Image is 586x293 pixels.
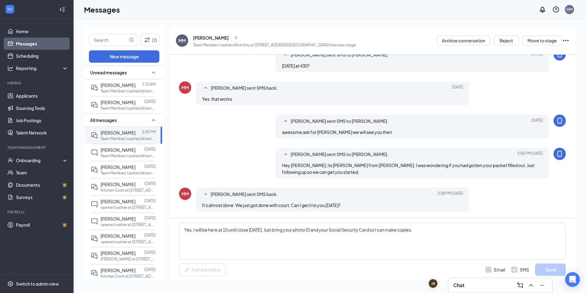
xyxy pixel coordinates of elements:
[144,198,156,203] p: [DATE]
[101,130,135,135] span: [PERSON_NAME]
[101,136,156,141] p: Team Member/ cashier/drive thru at [STREET_ADDRESS]
[202,84,209,92] svg: SmallChevronUp
[7,157,13,163] svg: UserCheck
[91,132,98,139] svg: DoubleChat
[16,90,68,102] a: Applicants
[91,101,98,109] svg: DoubleChat
[101,188,156,193] p: Kitchen Cook at [STREET_ADDRESS]
[101,222,156,227] p: opener/cashier at [STREET_ADDRESS]
[89,34,128,46] input: Search
[453,282,464,289] h3: Chat
[527,282,535,289] svg: ChevronUp
[193,42,356,48] p: Team Member/ cashier/drive thru at [STREET_ADDRESS][GEOGRAPHIC_DATA] Interview stage
[101,182,135,187] span: [PERSON_NAME]
[101,82,135,88] span: [PERSON_NAME]
[90,117,117,123] span: All messages
[101,88,156,94] p: Team Member/ cashier/drive thru at [STREET_ADDRESS]
[282,162,535,175] span: Hey [PERSON_NAME], its [PERSON_NAME] from [PERSON_NAME]. I was wondering if you had gotten your p...
[178,37,186,44] div: MM
[101,233,135,239] span: [PERSON_NAME]
[202,191,209,198] svg: SmallChevronUp
[526,280,536,290] button: ChevronUp
[7,6,13,12] svg: WorkstreamLogo
[282,118,289,125] svg: SmallChevronUp
[90,69,127,76] span: Unread messages
[193,35,229,41] div: [PERSON_NAME]
[142,129,156,135] p: 2:05 PM
[144,232,156,238] p: [DATE]
[16,25,68,37] a: Home
[282,151,289,158] svg: SmallChevronUp
[101,100,135,105] span: [PERSON_NAME]
[556,117,563,124] svg: MobileSms
[7,80,67,86] div: Hiring
[181,191,189,197] div: MM
[144,250,156,255] p: [DATE]
[101,170,156,176] p: Team Member/ cashier/drive thru at [STREET_ADDRESS]
[16,50,68,62] a: Scheduling
[16,191,68,203] a: SurveysCrown
[291,151,389,158] span: [PERSON_NAME] sent SMS to [PERSON_NAME].
[101,256,156,262] p: [PERSON_NAME] at [STREET_ADDRESS]
[537,280,547,290] button: Minimize
[142,82,156,87] p: 7:15 AM
[16,37,68,50] a: Messages
[101,164,135,170] span: [PERSON_NAME]
[150,116,157,124] svg: SmallChevronUp
[143,36,151,44] svg: Filter
[16,65,69,71] div: Reporting
[91,269,98,277] svg: DoubleChat
[144,164,156,169] p: [DATE]
[144,267,156,272] p: [DATE]
[538,282,546,289] svg: Minimize
[101,147,135,153] span: [PERSON_NAME]
[202,96,232,102] span: Yes, that works
[522,36,562,45] button: Move to stage
[552,6,560,13] svg: QuestionInfo
[211,191,278,198] span: [PERSON_NAME] sent SMS back.
[7,209,67,215] div: Payroll
[16,166,68,179] a: Team
[144,99,156,104] p: [DATE]
[431,281,435,286] div: JR
[16,114,68,127] a: Job Postings
[144,146,156,152] p: [DATE]
[179,264,226,276] button: Full text editorPen
[282,63,310,68] span: [DATE] at 430?
[517,151,543,158] span: [DATE] 2:05 PM
[141,34,159,46] button: Filter (2)
[16,102,68,114] a: Sourcing Tools
[101,250,135,256] span: [PERSON_NAME]
[16,281,59,287] div: Switch to admin view
[566,7,573,12] div: GM
[91,252,98,260] svg: DoubleChat
[452,84,463,92] span: [DATE]
[16,179,68,191] a: DocumentsCrown
[437,36,490,45] button: Archive conversation
[494,36,519,45] button: Reject
[291,51,389,59] span: [PERSON_NAME] sent SMS to [PERSON_NAME].
[438,191,463,198] span: [DATE] 2:08 PM
[531,118,543,125] span: [DATE]
[101,274,156,279] p: Kitchen Cook at [STREET_ADDRESS]
[515,280,525,290] button: ComposeMessage
[535,264,566,276] button: Send
[7,145,67,150] div: Team Management
[101,106,156,111] p: Team Member/ cashier/drive thru at [STREET_ADDRESS]
[144,181,156,186] p: [DATE]
[101,216,135,221] span: [PERSON_NAME]
[91,218,98,225] svg: ChatInactive
[531,51,543,59] span: [DATE]
[16,157,63,163] div: Onboarding
[84,4,120,15] h1: Messages
[91,201,98,208] svg: ChatInactive
[211,84,278,92] span: [PERSON_NAME] sent SMS back.
[101,205,156,210] p: opener/cashier at [STREET_ADDRESS]
[181,84,189,91] div: MM
[101,199,135,204] span: [PERSON_NAME]
[7,65,13,71] svg: Analysis
[179,223,566,260] textarea: Yes, I will be here at 10 until close [DATE]. Just bring your photo ID and your Social Security C...
[101,268,135,273] span: [PERSON_NAME]
[91,183,98,191] svg: DoubleChat
[91,149,98,156] svg: ChatInactive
